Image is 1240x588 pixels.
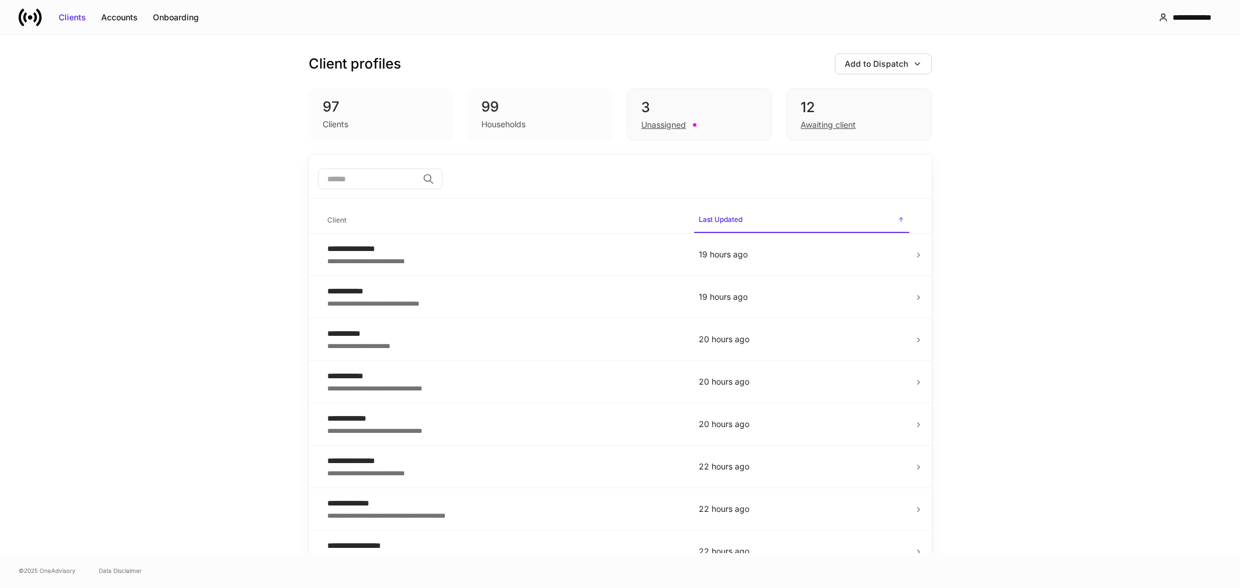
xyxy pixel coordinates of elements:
[99,566,142,575] a: Data Disclaimer
[699,546,905,557] p: 22 hours ago
[327,214,346,225] h6: Client
[786,88,931,141] div: 12Awaiting client
[323,119,348,130] div: Clients
[699,503,905,515] p: 22 hours ago
[699,291,905,303] p: 19 hours ago
[699,334,905,345] p: 20 hours ago
[19,566,76,575] span: © 2025 OneAdvisory
[801,119,856,131] div: Awaiting client
[59,12,86,23] div: Clients
[94,8,145,27] button: Accounts
[101,12,138,23] div: Accounts
[481,119,526,130] div: Households
[845,58,908,70] div: Add to Dispatch
[153,12,199,23] div: Onboarding
[51,8,94,27] button: Clients
[835,53,932,74] button: Add to Dispatch
[699,214,742,225] h6: Last Updated
[699,376,905,388] p: 20 hours ago
[323,209,685,232] span: Client
[145,8,206,27] button: Onboarding
[641,98,757,117] div: 3
[481,98,599,116] div: 99
[699,418,905,430] p: 20 hours ago
[627,88,772,141] div: 3Unassigned
[801,98,917,117] div: 12
[699,249,905,260] p: 19 hours ago
[641,119,686,131] div: Unassigned
[309,55,401,73] h3: Client profiles
[323,98,440,116] div: 97
[699,461,905,472] p: 22 hours ago
[694,208,909,233] span: Last Updated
